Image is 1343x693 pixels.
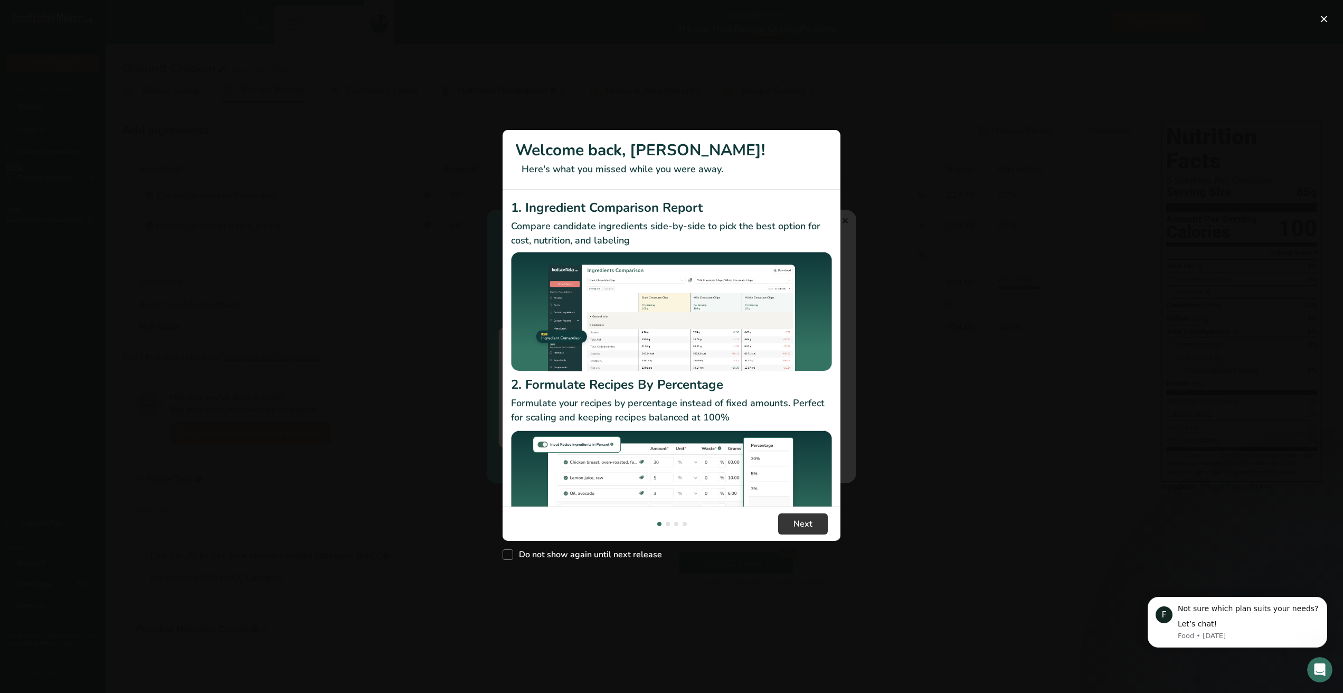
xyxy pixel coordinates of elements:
h2: 2. Formulate Recipes By Percentage [511,375,832,394]
h1: Welcome back, [PERSON_NAME]! [515,138,828,162]
button: Next [778,513,828,535]
p: Formulate your recipes by percentage instead of fixed amounts. Perfect for scaling and keeping re... [511,396,832,425]
iframe: Intercom live chat [1307,657,1332,682]
img: Ingredient Comparison Report [511,252,832,372]
img: Formulate Recipes By Percentage [511,429,832,556]
h2: 1. Ingredient Comparison Report [511,198,832,217]
p: Compare candidate ingredients side-by-side to pick the best option for cost, nutrition, and labeling [511,219,832,248]
span: Next [793,518,812,530]
span: Do not show again until next release [513,549,662,560]
p: Here's what you missed while you were away. [515,162,828,176]
iframe: Intercom notifications message [1132,587,1343,654]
